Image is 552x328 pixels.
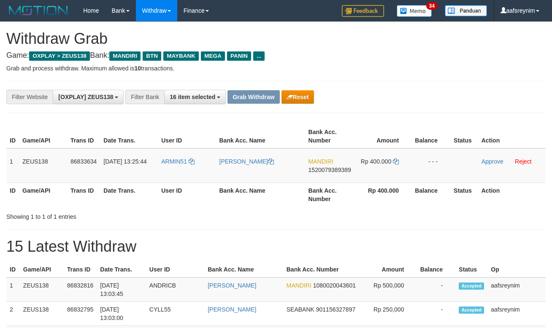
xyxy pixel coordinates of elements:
[450,183,478,207] th: Status
[6,209,224,221] div: Showing 1 to 1 of 1 entries
[6,64,546,73] p: Grab and process withdraw. Maximum allowed is transactions.
[97,277,146,302] td: [DATE] 13:03:45
[450,124,478,148] th: Status
[161,158,187,165] span: ARMIN51
[6,90,53,104] div: Filter Website
[417,302,455,326] td: -
[6,51,546,60] h4: Game: Bank:
[361,158,391,165] span: Rp 400.000
[411,183,450,207] th: Balance
[478,124,546,148] th: Action
[58,94,113,100] span: [OXPLAY] ZEUS138
[6,262,20,277] th: ID
[6,277,20,302] td: 1
[201,51,225,61] span: MEGA
[97,302,146,326] td: [DATE] 13:03:00
[515,158,532,165] a: Reject
[134,65,141,72] strong: 10
[6,124,19,148] th: ID
[364,277,417,302] td: Rp 500,000
[67,124,100,148] th: Trans ID
[208,282,256,289] a: [PERSON_NAME]
[70,158,97,165] span: 86833634
[397,5,432,17] img: Button%20Memo.svg
[417,277,455,302] td: -
[354,183,411,207] th: Rp 400.000
[216,183,305,207] th: Bank Acc. Name
[109,51,141,61] span: MANDIRI
[482,158,503,165] a: Approve
[170,94,215,100] span: 16 item selected
[97,262,146,277] th: Date Trans.
[161,158,195,165] a: ARMIN51
[146,277,204,302] td: ANDRICB
[227,90,279,104] button: Grab Withdraw
[455,262,487,277] th: Status
[164,90,226,104] button: 16 item selected
[146,302,204,326] td: CYLL55
[227,51,251,61] span: PANIN
[143,51,161,61] span: BTN
[411,124,450,148] th: Balance
[103,158,146,165] span: [DATE] 13:25:44
[364,302,417,326] td: Rp 250,000
[20,262,64,277] th: Game/API
[19,124,67,148] th: Game/API
[64,262,97,277] th: Trans ID
[158,124,216,148] th: User ID
[6,4,70,17] img: MOTION_logo.png
[6,302,20,326] td: 2
[487,302,546,326] td: aafsreynim
[6,148,19,183] td: 1
[6,183,19,207] th: ID
[6,30,546,47] h1: Withdraw Grab
[163,51,199,61] span: MAYBANK
[445,5,487,16] img: panduan.png
[100,183,158,207] th: Date Trans.
[64,302,97,326] td: 86832795
[6,238,546,255] h1: 15 Latest Withdraw
[308,158,333,165] span: MANDIRI
[305,124,354,148] th: Bank Acc. Number
[305,183,354,207] th: Bank Acc. Number
[393,158,399,165] a: Copy 400000 to clipboard
[287,306,314,313] span: SEABANK
[253,51,265,61] span: ...
[459,282,484,290] span: Accepted
[19,183,67,207] th: Game/API
[53,90,124,104] button: [OXPLAY] ZEUS138
[354,124,411,148] th: Amount
[342,5,384,17] img: Feedback.jpg
[146,262,204,277] th: User ID
[283,262,364,277] th: Bank Acc. Number
[219,158,274,165] a: [PERSON_NAME]
[100,124,158,148] th: Date Trans.
[313,282,356,289] span: Copy 1080020043601 to clipboard
[417,262,455,277] th: Balance
[426,2,438,10] span: 34
[487,262,546,277] th: Op
[459,306,484,314] span: Accepted
[20,277,64,302] td: ZEUS138
[64,277,97,302] td: 86832816
[411,148,450,183] td: - - -
[308,167,351,173] span: Copy 1520079389389 to clipboard
[67,183,100,207] th: Trans ID
[316,306,355,313] span: Copy 901156327897 to clipboard
[364,262,417,277] th: Amount
[204,262,283,277] th: Bank Acc. Name
[487,277,546,302] td: aafsreynim
[20,302,64,326] td: ZEUS138
[478,183,546,207] th: Action
[29,51,90,61] span: OXPLAY > ZEUS138
[216,124,305,148] th: Bank Acc. Name
[19,148,67,183] td: ZEUS138
[158,183,216,207] th: User ID
[208,306,256,313] a: [PERSON_NAME]
[281,90,314,104] button: Reset
[287,282,311,289] span: MANDIRI
[125,90,164,104] div: Filter Bank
